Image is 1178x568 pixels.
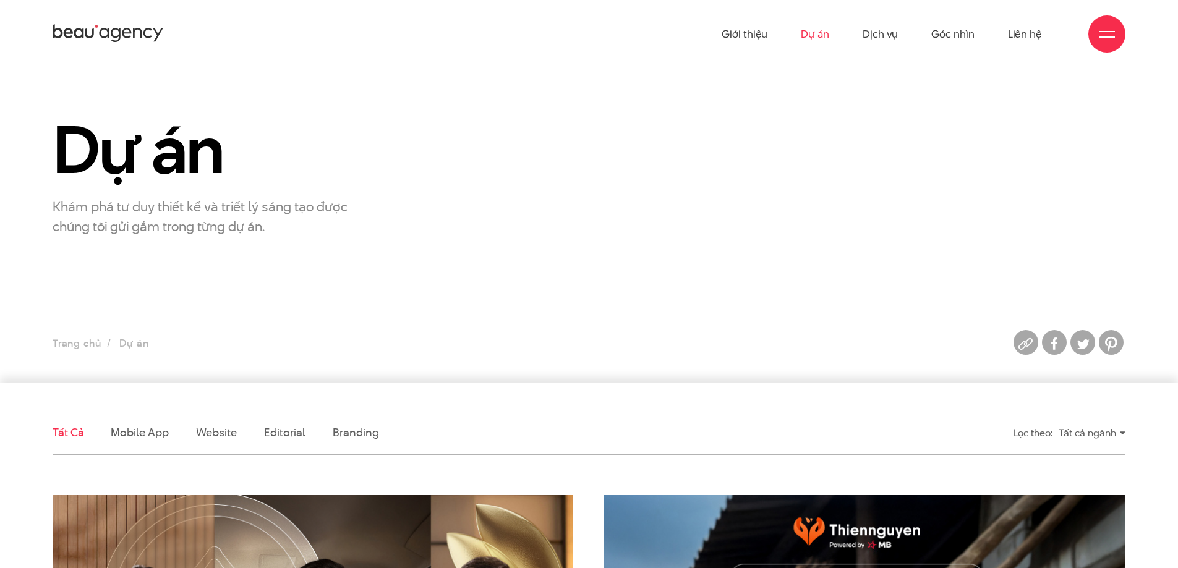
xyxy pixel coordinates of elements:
a: Branding [333,425,378,440]
a: Website [196,425,237,440]
h1: Dự án [53,114,390,185]
a: Editorial [264,425,305,440]
p: Khám phá tư duy thiết kế và triết lý sáng tạo được chúng tôi gửi gắm trong từng dự án. [53,197,362,236]
a: Mobile app [111,425,168,440]
a: Trang chủ [53,336,101,350]
div: Tất cả ngành [1059,422,1125,444]
a: Tất cả [53,425,83,440]
div: Lọc theo: [1014,422,1052,444]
